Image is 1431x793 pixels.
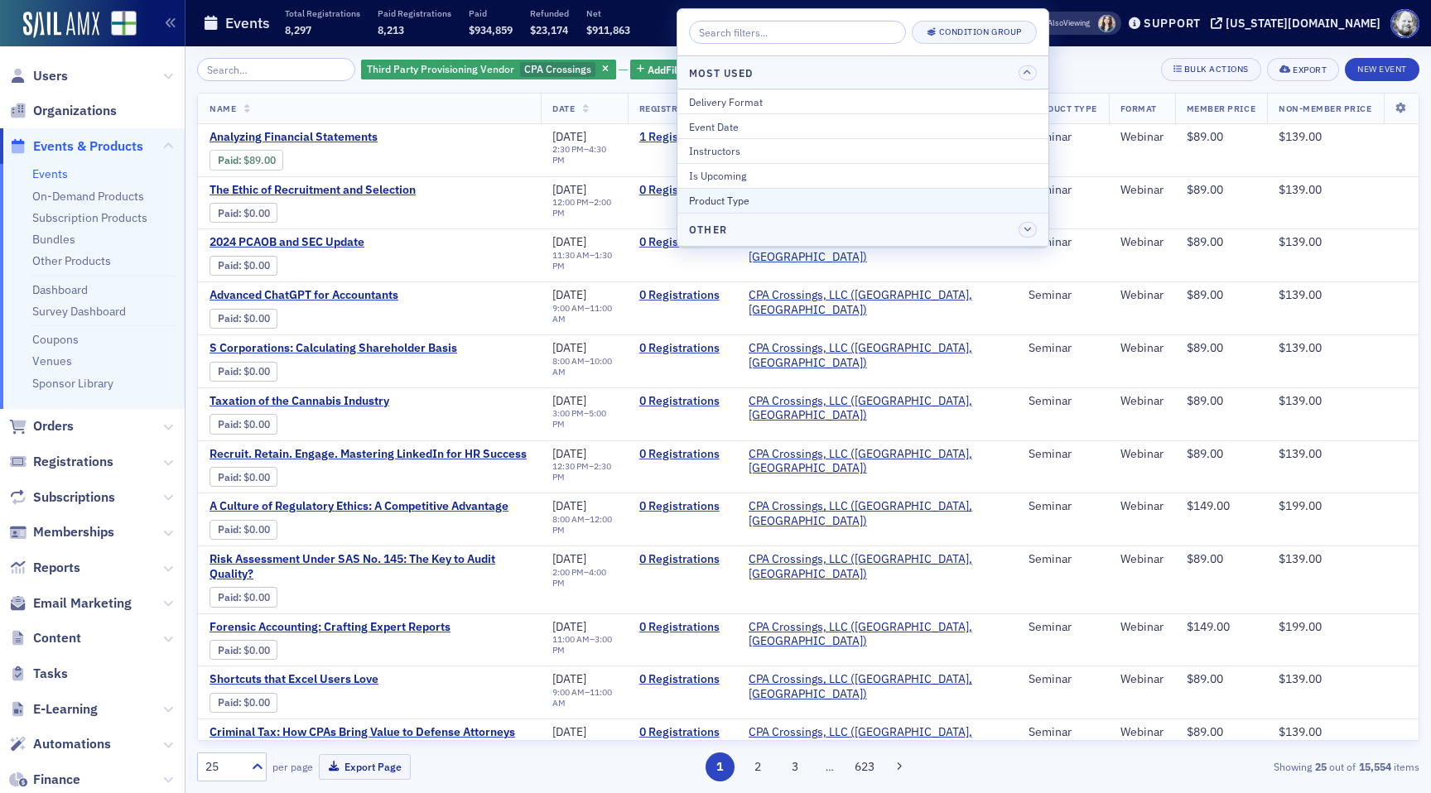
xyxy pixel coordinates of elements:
span: $139.00 [1279,182,1322,197]
span: Content [33,629,81,647]
span: CPA Crossings, LLC (Rochester, MI) [749,394,1006,423]
a: Paid [218,365,238,377]
a: Content [9,629,81,647]
div: Seminar [1029,394,1096,409]
strong: 15,554 [1356,759,1394,774]
div: Bulk Actions [1184,65,1249,74]
div: – [552,461,616,483]
div: Webinar [1120,288,1164,303]
time: 11:30 AM [552,249,590,261]
span: : [218,523,243,536]
span: : [218,259,243,272]
div: Delivery Format [689,94,1037,109]
a: Forensic Accounting: Crafting Expert Reports [210,620,488,635]
span: $139.00 [1279,671,1322,686]
span: [DATE] [552,619,586,634]
span: $911,863 [586,23,630,36]
span: Recruit. Retain. Engage. Mastering LinkedIn for HR Success [210,447,527,462]
a: Coupons [32,332,79,347]
a: CPA Crossings, LLC ([GEOGRAPHIC_DATA], [GEOGRAPHIC_DATA]) [749,447,1006,476]
a: 0 Registrations [639,672,725,687]
div: Is Upcoming [689,168,1037,183]
a: Subscriptions [9,488,115,507]
button: 3 [781,752,810,781]
span: … [818,759,841,774]
span: $0.00 [243,207,270,219]
time: 12:30 PM [552,460,589,472]
div: Paid: 0 - $0 [210,520,277,540]
div: Paid: 0 - $0 [210,587,277,607]
a: 0 Registrations [639,725,725,740]
span: CPA Crossings, LLC (Rochester, MI) [749,447,1006,476]
a: Orders [9,417,74,435]
div: 25 [205,758,242,776]
span: CPA Crossings, LLC (Rochester, MI) [749,288,1006,317]
span: Advanced ChatGPT for Accountants [210,288,488,303]
a: CPA Crossings, LLC ([GEOGRAPHIC_DATA], [GEOGRAPHIC_DATA]) [749,499,1006,528]
div: CPA Crossings [361,60,616,80]
a: CPA Crossings, LLC ([GEOGRAPHIC_DATA], [GEOGRAPHIC_DATA]) [749,725,1006,754]
span: [DATE] [552,182,586,197]
div: Webinar [1120,183,1164,198]
a: S Corporations: Calculating Shareholder Basis [210,341,488,356]
div: – [552,408,616,430]
a: Paid [218,418,238,430]
a: Paid [218,154,238,166]
h4: Other [689,222,727,237]
span: Finance [33,771,80,789]
time: 8:00 AM [552,513,585,525]
div: Paid: 0 - $0 [210,467,277,487]
a: Shortcuts that Excel Users Love [210,672,488,687]
span: The Ethic of Recruitment and Selection [210,183,488,198]
a: New Event [1345,60,1419,75]
span: $0.00 [243,591,270,603]
span: $139.00 [1279,287,1322,302]
span: $89.00 [1187,287,1223,302]
span: Users [33,67,68,85]
time: 5:00 PM [552,407,606,430]
div: Webinar [1120,130,1164,145]
span: Tasks [33,665,68,683]
input: Search… [197,58,355,81]
span: $139.00 [1279,446,1322,461]
time: 1:30 PM [552,249,612,272]
a: 0 Registrations [639,499,725,514]
span: : [218,365,243,377]
span: [DATE] [552,724,586,739]
a: Taxation of the Cannabis Industry [210,394,488,409]
a: CPA Crossings, LLC ([GEOGRAPHIC_DATA], [GEOGRAPHIC_DATA]) [749,341,1006,370]
span: CPA Crossings, LLC (Rochester, MI) [749,235,1006,264]
a: Venues [32,353,72,368]
span: : [218,591,243,603]
div: – [552,514,616,536]
div: Also [1048,17,1063,28]
div: Webinar [1120,394,1164,409]
div: Showing out of items [1024,759,1419,774]
label: per page [272,759,313,774]
span: E-Learning [33,700,98,719]
a: 0 Registrations [639,447,725,462]
button: Export Page [319,754,411,780]
p: Total Registrations [285,7,360,19]
a: Paid [218,696,238,709]
span: 8,297 [285,23,311,36]
span: 2024 PCAOB and SEC Update [210,235,488,250]
a: Paid [218,523,238,536]
span: $89.00 [1187,393,1223,408]
a: CPA Crossings, LLC ([GEOGRAPHIC_DATA], [GEOGRAPHIC_DATA]) [749,672,1006,701]
div: – [552,250,616,272]
div: Seminar [1029,130,1096,145]
div: Condition Group [939,27,1022,36]
span: Automations [33,735,111,753]
div: [US_STATE][DOMAIN_NAME] [1226,16,1380,31]
div: Seminar [1029,183,1096,198]
a: SailAMX [23,12,99,38]
p: Paid Registrations [378,7,451,19]
span: 8,213 [378,23,404,36]
time: 2:00 PM [552,196,611,219]
span: $199.00 [1279,619,1322,634]
span: Non-Member Price [1279,103,1371,114]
